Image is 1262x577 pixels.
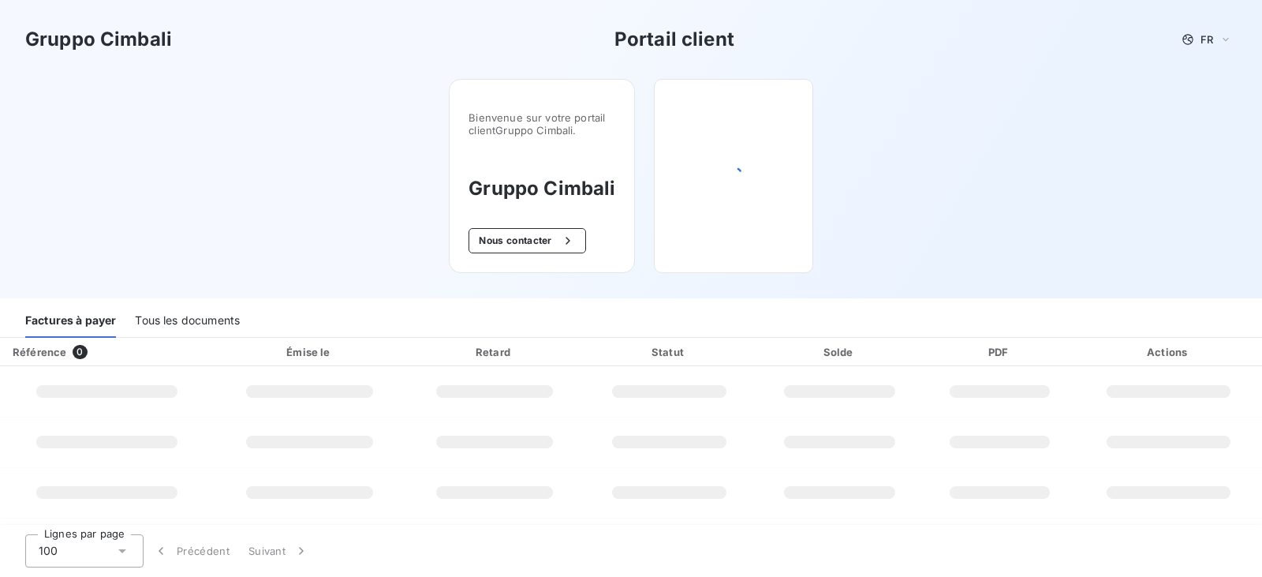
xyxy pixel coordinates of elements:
[73,345,87,359] span: 0
[469,111,615,137] span: Bienvenue sur votre portail client Gruppo Cimbali .
[217,344,403,360] div: Émise le
[135,305,240,338] div: Tous les documents
[144,534,239,568] button: Précédent
[239,534,319,568] button: Suivant
[614,25,734,54] h3: Portail client
[586,344,752,360] div: Statut
[39,543,58,559] span: 100
[1200,33,1213,46] span: FR
[927,344,1072,360] div: PDF
[759,344,920,360] div: Solde
[25,25,172,54] h3: Gruppo Cimbali
[469,228,585,253] button: Nous contacter
[25,305,116,338] div: Factures à payer
[13,346,66,358] div: Référence
[409,344,580,360] div: Retard
[469,174,615,203] h3: Gruppo Cimbali
[1078,344,1259,360] div: Actions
